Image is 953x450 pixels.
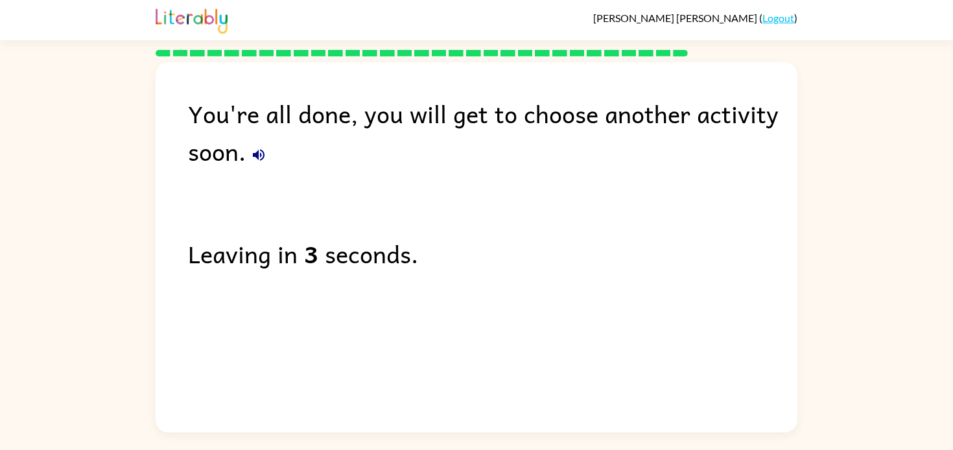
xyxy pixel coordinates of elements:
div: You're all done, you will get to choose another activity soon. [188,95,797,170]
div: Leaving in seconds. [188,235,797,272]
span: [PERSON_NAME] [PERSON_NAME] [593,12,759,24]
a: Logout [762,12,794,24]
div: ( ) [593,12,797,24]
b: 3 [304,235,318,272]
img: Literably [156,5,228,34]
